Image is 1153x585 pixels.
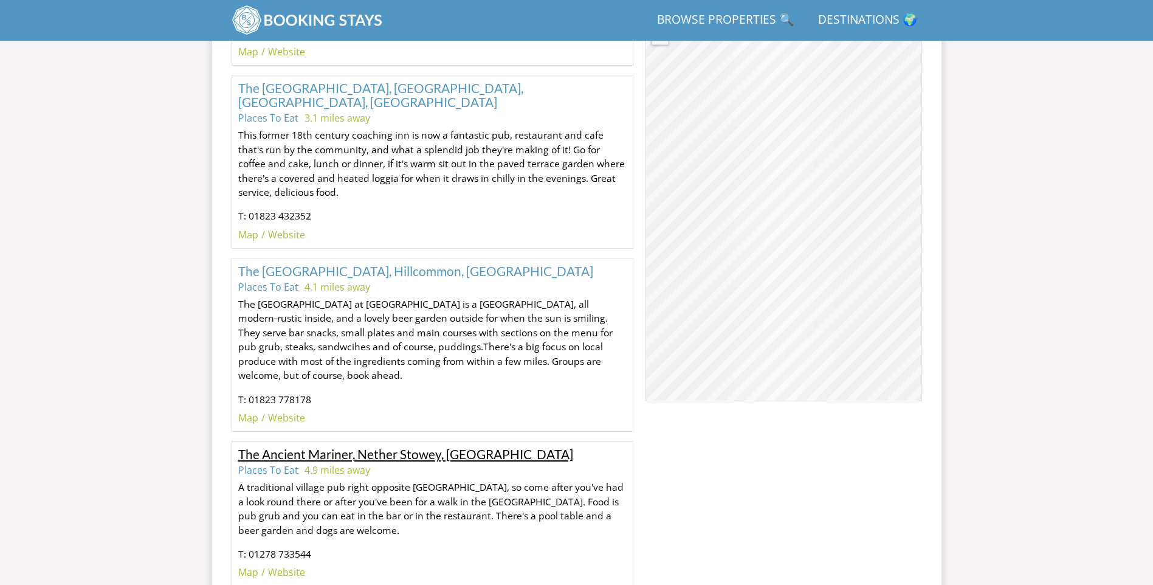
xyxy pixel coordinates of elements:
a: Map [238,566,258,579]
a: Browse Properties 🔍 [652,7,799,34]
img: BookingStays [232,5,384,35]
a: Website [268,45,305,58]
a: Map [238,411,258,424]
a: Places To Eat [238,463,298,477]
p: The [GEOGRAPHIC_DATA] at [GEOGRAPHIC_DATA] is a [GEOGRAPHIC_DATA], all modern-rustic inside, and ... [238,297,627,383]
li: 4.1 miles away [305,280,370,294]
li: 3.1 miles away [305,111,370,125]
p: A traditional village pub right opposite [GEOGRAPHIC_DATA], so come after you've had a look round... [238,480,627,538]
a: Destinations 🌍 [813,7,922,34]
a: The [GEOGRAPHIC_DATA], Hillcommon, [GEOGRAPHIC_DATA] [238,263,593,279]
a: The Ancient Mariner, Nether Stowey, [GEOGRAPHIC_DATA] [238,446,573,462]
a: Website [268,566,305,579]
a: Website [268,228,305,241]
a: Map [238,228,258,241]
a: Places To Eat [238,111,298,125]
a: Map [238,45,258,58]
canvas: Map [646,7,921,401]
a: Places To Eat [238,280,298,294]
p: T: 01278 733544 [238,547,627,562]
p: This former 18th century coaching inn is now a fantastic pub, restaurant and cafe that's run by t... [238,128,627,200]
p: T: 01823 432352 [238,209,627,224]
a: The [GEOGRAPHIC_DATA], [GEOGRAPHIC_DATA], [GEOGRAPHIC_DATA], [GEOGRAPHIC_DATA] [238,80,523,109]
p: T: 01823 778178 [238,393,627,407]
li: 4.9 miles away [305,463,370,477]
a: Website [268,411,305,424]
